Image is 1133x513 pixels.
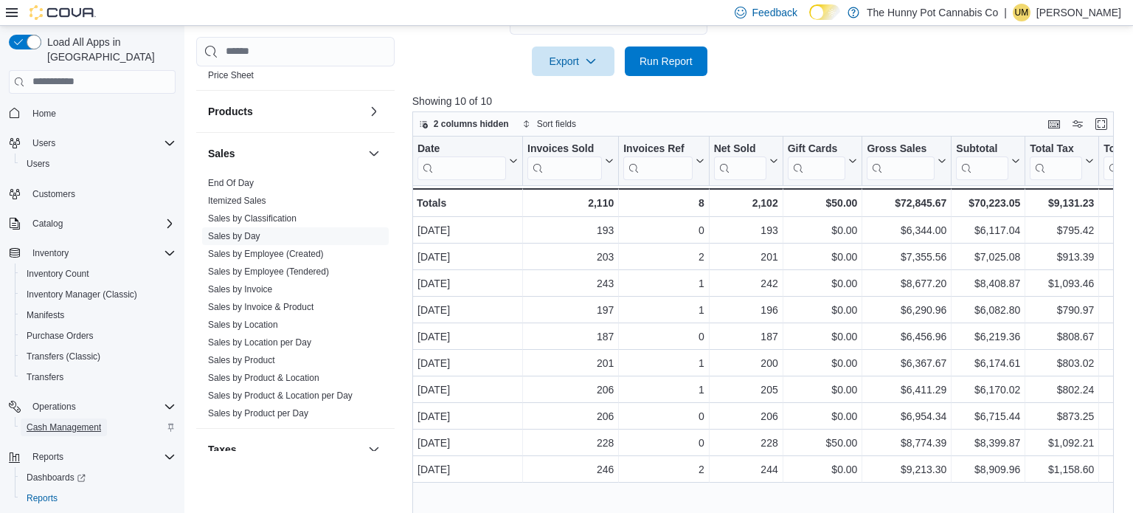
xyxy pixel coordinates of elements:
span: Purchase Orders [21,327,176,345]
button: Catalog [27,215,69,233]
button: Reports [3,447,181,467]
span: Cash Management [21,419,176,436]
button: Products [365,103,383,120]
a: Sales by Classification [208,213,297,224]
div: 206 [527,381,614,399]
button: Total Tax [1030,142,1094,179]
div: $8,909.96 [956,461,1020,478]
span: Transfers (Classic) [27,351,100,362]
div: $8,677.20 [867,275,946,292]
span: End Of Day [208,177,254,189]
div: Sales [196,174,395,428]
a: Purchase Orders [21,327,100,345]
button: Subtotal [956,142,1020,179]
a: Sales by Product [208,355,275,365]
span: Operations [32,401,76,413]
div: $9,213.30 [867,461,946,478]
button: Manifests [15,305,181,326]
div: Invoices Sold [527,142,602,179]
span: Sort fields [537,118,576,130]
div: $72,845.67 [867,194,946,212]
div: 1 [623,301,704,319]
div: 203 [527,248,614,266]
button: Export [532,47,614,76]
div: 200 [714,354,778,372]
a: Sales by Location [208,320,278,330]
div: [DATE] [417,301,518,319]
div: 193 [714,221,778,239]
div: [DATE] [417,248,518,266]
span: 2 columns hidden [434,118,509,130]
span: Dark Mode [809,20,810,21]
div: Subtotal [956,142,1008,179]
span: Sales by Employee (Tendered) [208,266,329,278]
a: End Of Day [208,178,254,188]
div: Total Tax [1030,142,1082,179]
button: Reports [15,488,181,509]
span: Inventory Count [27,268,89,280]
p: The Hunny Pot Cannabis Co [867,4,998,21]
div: 187 [527,328,614,345]
span: Customers [32,188,75,200]
button: Invoices Sold [527,142,614,179]
div: 246 [527,461,614,478]
span: Users [27,134,176,152]
div: $0.00 [788,275,858,292]
button: Net Sold [713,142,777,179]
div: Uldarico Maramo [1013,4,1030,21]
div: $6,082.80 [956,301,1020,319]
span: Price Sheet [208,69,254,81]
button: Keyboard shortcuts [1045,115,1063,133]
div: $70,223.05 [956,194,1020,212]
a: Sales by Product per Day [208,408,308,419]
div: $795.42 [1030,221,1094,239]
div: $803.02 [1030,354,1094,372]
div: 201 [714,248,778,266]
button: Home [3,103,181,124]
button: Gift Cards [787,142,857,179]
div: 197 [527,301,614,319]
a: Price Sheet [208,70,254,80]
div: $6,367.67 [867,354,946,372]
a: Sales by Invoice & Product [208,302,313,312]
div: Gross Sales [867,142,935,156]
div: 228 [714,434,778,452]
p: [PERSON_NAME] [1036,4,1121,21]
div: 187 [714,328,778,345]
div: 228 [527,434,614,452]
div: $1,093.46 [1030,275,1094,292]
div: 243 [527,275,614,292]
div: $8,399.87 [956,434,1020,452]
span: Feedback [752,5,797,20]
div: $0.00 [788,407,858,425]
a: Sales by Product & Location per Day [208,390,353,401]
button: Transfers (Classic) [15,346,181,367]
div: 0 [623,407,704,425]
span: Users [21,155,176,173]
button: Run Report [625,47,707,76]
div: $8,774.39 [867,434,946,452]
a: Sales by Employee (Tendered) [208,266,329,277]
a: Sales by Employee (Created) [208,249,324,259]
div: 1 [623,275,704,292]
div: $6,170.02 [956,381,1020,399]
span: Reports [27,492,58,504]
span: Users [32,137,55,149]
button: Transfers [15,367,181,388]
span: Sales by Invoice [208,283,272,295]
a: Dashboards [15,467,181,488]
button: 2 columns hidden [413,115,515,133]
span: Reports [27,448,176,466]
div: [DATE] [417,461,518,478]
span: Inventory [32,247,69,259]
div: 0 [623,221,704,239]
div: 2,110 [527,194,614,212]
div: Gross Sales [867,142,935,179]
a: Dashboards [21,469,91,486]
button: Customers [3,183,181,204]
span: Catalog [27,215,176,233]
span: Transfers [21,368,176,386]
div: 201 [527,354,614,372]
div: $802.24 [1030,381,1094,399]
h3: Products [208,104,253,119]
